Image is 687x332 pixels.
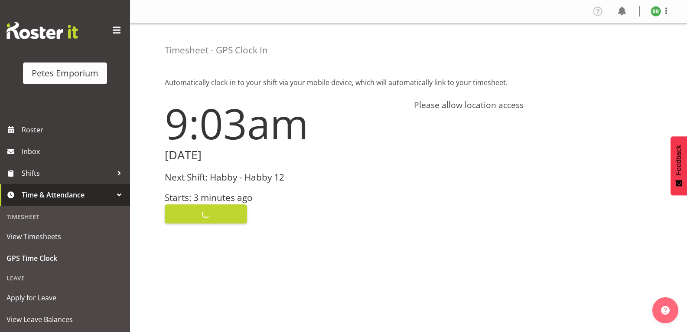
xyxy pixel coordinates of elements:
[22,145,126,158] span: Inbox
[414,100,653,110] h4: Please allow location access
[2,226,128,247] a: View Timesheets
[671,136,687,195] button: Feedback - Show survey
[7,230,124,243] span: View Timesheets
[22,188,113,201] span: Time & Attendance
[7,22,78,39] img: Rosterit website logo
[2,247,128,269] a: GPS Time Clock
[2,309,128,330] a: View Leave Balances
[7,252,124,265] span: GPS Time Clock
[165,100,404,147] h1: 9:03am
[651,6,661,16] img: beena-bist9974.jpg
[165,148,404,162] h2: [DATE]
[2,269,128,287] div: Leave
[22,123,126,136] span: Roster
[7,291,124,304] span: Apply for Leave
[32,67,98,80] div: Petes Emporium
[675,145,683,175] span: Feedback
[661,306,670,315] img: help-xxl-2.png
[7,313,124,326] span: View Leave Balances
[165,172,404,182] h3: Next Shift: Habby - Habby 12
[165,45,268,55] h4: Timesheet - GPS Clock In
[165,77,652,88] p: Automatically clock-in to your shift via your mobile device, which will automatically link to you...
[2,287,128,309] a: Apply for Leave
[22,167,113,180] span: Shifts
[165,193,404,203] h3: Starts: 3 minutes ago
[2,208,128,226] div: Timesheet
